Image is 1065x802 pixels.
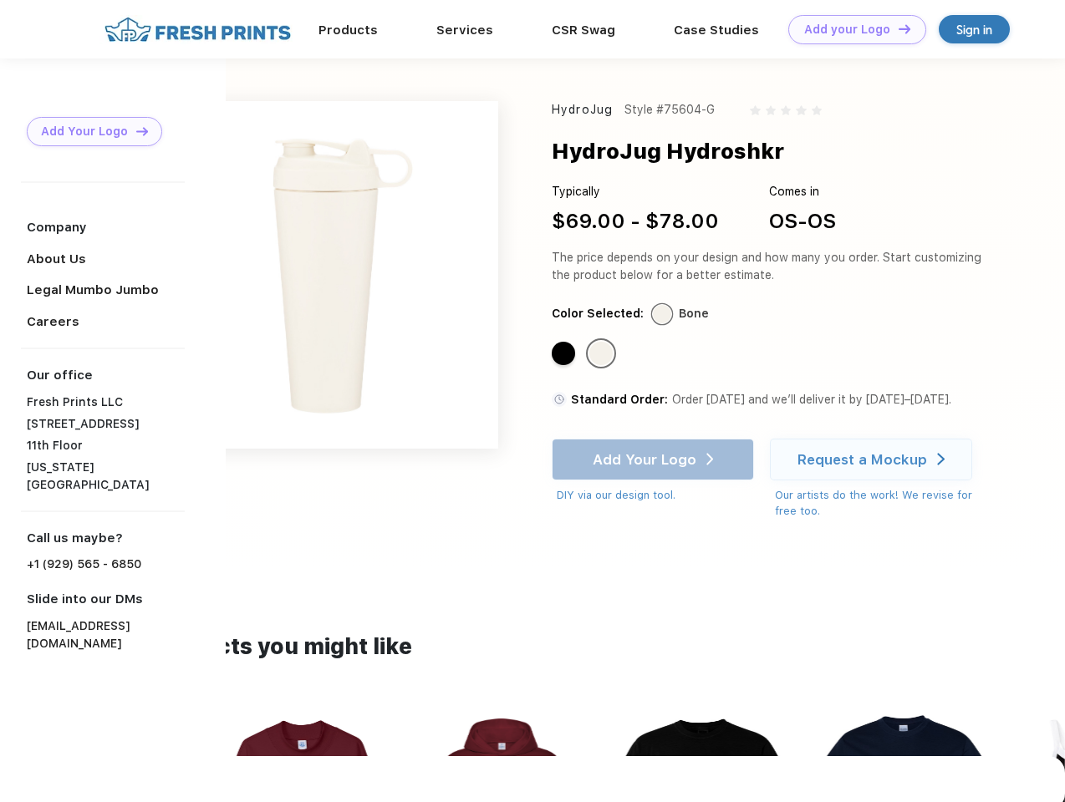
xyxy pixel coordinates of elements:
div: Call us maybe? [27,529,185,548]
div: HydroJug [552,101,613,119]
a: [EMAIL_ADDRESS][DOMAIN_NAME] [27,617,185,652]
a: Sign in [939,15,1010,43]
div: Typically [552,183,719,200]
div: Other products you might like [81,631,983,663]
img: white arrow [937,453,945,465]
div: Add your Logo [804,23,890,37]
div: Style #75604-G [624,101,715,119]
img: gray_star.svg [750,105,760,115]
a: Careers [27,314,79,329]
span: Standard Order: [571,393,668,406]
img: gray_star.svg [781,105,791,115]
div: Request a Mockup [797,451,927,468]
div: Black [552,342,575,365]
div: Add Your Logo [41,124,128,139]
img: standard order [552,392,567,407]
img: DT [899,24,910,33]
div: Bone [679,305,709,322]
div: HydroJug Hydroshkr [552,135,784,167]
img: fo%20logo%202.webp [99,15,296,44]
div: Our artists do the work! We revise for free too. [775,487,988,520]
div: Comes in [769,183,836,200]
a: +1 (929) 565 - 6850 [27,556,141,573]
img: func=resize&h=640 [150,101,498,449]
div: Our office [27,366,185,385]
img: gray_star.svg [766,105,776,115]
div: Color Selected: [552,305,644,322]
div: Slide into our DMs [27,590,185,609]
div: Sign in [956,20,992,39]
div: OS-OS [769,206,836,236]
span: Order [DATE] and we’ll deliver it by [DATE]–[DATE]. [672,393,951,406]
img: gray_star.svg [812,105,822,115]
a: Products [318,23,378,38]
div: Company [27,218,185,237]
a: Legal Mumbo Jumbo [27,282,159,297]
img: DT [136,127,148,136]
img: gray_star.svg [796,105,806,115]
div: 11th Floor [27,437,185,454]
div: The price depends on your design and how many you order. Start customizing the product below for ... [552,249,988,284]
div: [US_STATE][GEOGRAPHIC_DATA] [27,459,185,494]
div: $69.00 - $78.00 [552,206,719,236]
div: [STREET_ADDRESS] [27,415,185,433]
a: About Us [27,251,86,266]
div: DIY via our design tool. [557,487,754,504]
div: Fresh Prints LLC [27,393,185,411]
div: Bone [589,342,613,365]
